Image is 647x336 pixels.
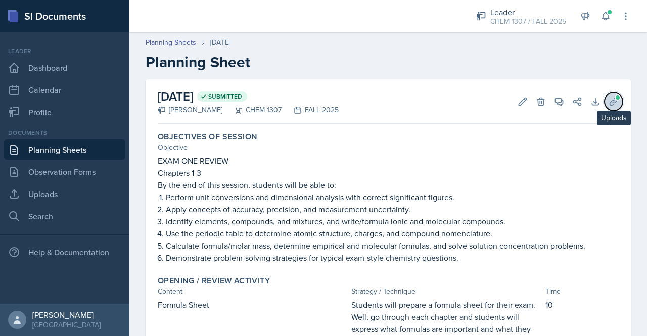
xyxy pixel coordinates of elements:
[222,105,282,115] div: CHEM 1307
[158,142,619,153] div: Objective
[32,320,101,330] div: [GEOGRAPHIC_DATA]
[158,299,347,311] p: Formula Sheet
[351,286,541,297] div: Strategy / Technique
[208,92,242,101] span: Submitted
[545,299,619,311] p: 10
[158,167,619,179] p: Chapters 1-3
[605,92,623,111] button: Uploads
[4,162,125,182] a: Observation Forms
[166,252,619,264] p: Demonstrate problem-solving strategies for typical exam-style chemistry questions.
[166,191,619,203] p: Perform unit conversions and dimensional analysis with correct significant figures.
[4,242,125,262] div: Help & Documentation
[166,215,619,227] p: Identify elements, compounds, and mixtures, and write/formula ionic and molecular compounds.
[4,139,125,160] a: Planning Sheets
[166,239,619,252] p: Calculate formula/molar mass, determine empirical and molecular formulas, and solve solution conc...
[32,310,101,320] div: [PERSON_NAME]
[158,105,222,115] div: [PERSON_NAME]
[166,203,619,215] p: Apply concepts of accuracy, precision, and measurement uncertainty.
[4,128,125,137] div: Documents
[158,179,619,191] p: By the end of this session, students will be able to:
[158,87,339,106] h2: [DATE]
[490,6,566,18] div: Leader
[158,132,257,142] label: Objectives of Session
[158,286,347,297] div: Content
[282,105,339,115] div: FALL 2025
[158,276,270,286] label: Opening / Review Activity
[210,37,230,48] div: [DATE]
[166,227,619,239] p: Use the periodic table to determine atomic structure, charges, and compound nomenclature.
[4,102,125,122] a: Profile
[146,53,631,71] h2: Planning Sheet
[4,58,125,78] a: Dashboard
[146,37,196,48] a: Planning Sheets
[4,80,125,100] a: Calendar
[4,206,125,226] a: Search
[545,286,619,297] div: Time
[490,16,566,27] div: CHEM 1307 / FALL 2025
[4,46,125,56] div: Leader
[4,184,125,204] a: Uploads
[158,155,619,167] p: EXAM ONE REVIEW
